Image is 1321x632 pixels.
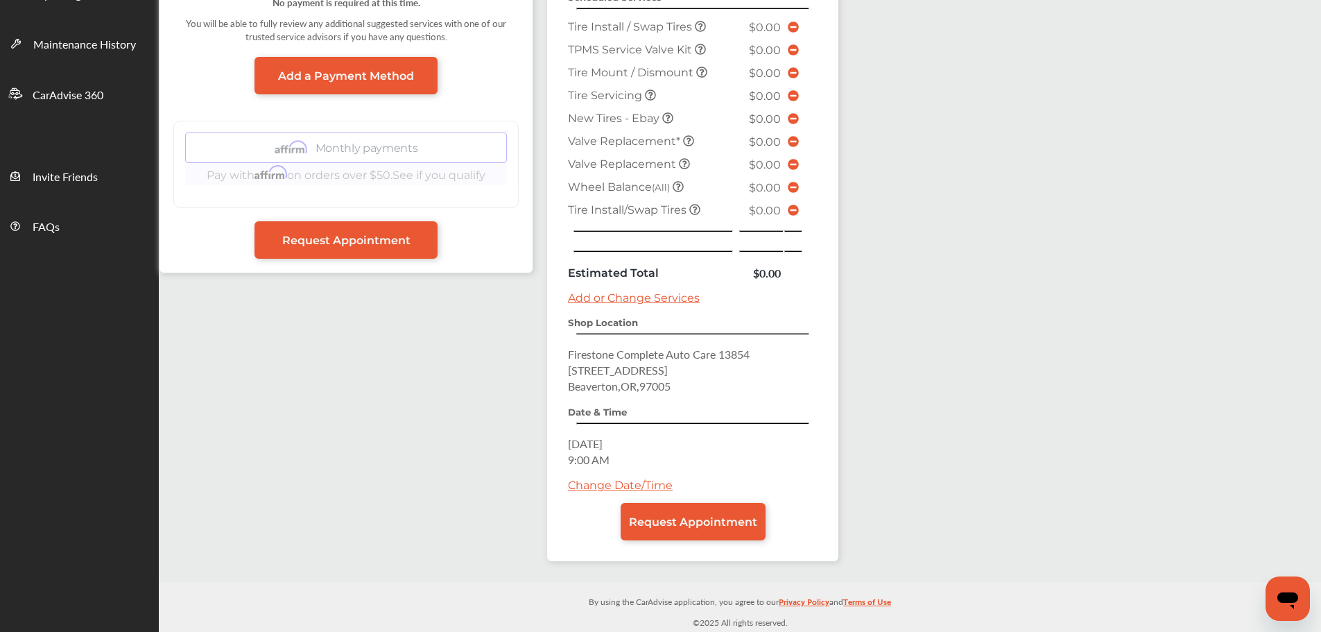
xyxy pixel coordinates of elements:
span: $0.00 [749,44,781,57]
span: $0.00 [749,89,781,103]
iframe: Button to launch messaging window [1266,577,1310,621]
a: Request Appointment [621,503,766,540]
span: TPMS Service Valve Kit [568,43,695,56]
span: $0.00 [749,204,781,217]
td: Estimated Total [564,262,739,284]
span: $0.00 [749,21,781,34]
span: $0.00 [749,158,781,171]
span: New Tires - Ebay [568,112,662,125]
span: Tire Mount / Dismount [568,66,696,79]
span: [DATE] [568,436,603,452]
span: Request Appointment [282,234,411,247]
span: 9:00 AM [568,452,610,468]
span: Beaverton , OR , 97005 [568,378,671,394]
span: Add a Payment Method [278,69,414,83]
a: Add a Payment Method [254,57,438,94]
p: By using the CarAdvise application, you agree to our and [159,594,1321,608]
strong: Shop Location [568,317,638,328]
a: Change Date/Time [568,479,673,492]
span: Valve Replacement [568,157,679,171]
div: © 2025 All rights reserved. [159,582,1321,632]
span: $0.00 [749,112,781,126]
span: CarAdvise 360 [33,87,103,105]
span: $0.00 [749,67,781,80]
small: (All) [652,182,670,193]
div: You will be able to fully review any additional suggested services with one of our trusted servic... [173,10,519,57]
span: $0.00 [749,181,781,194]
span: Wheel Balance [568,180,673,194]
span: Invite Friends [33,169,98,187]
span: Tire Install / Swap Tires [568,20,695,33]
span: Tire Servicing [568,89,645,102]
span: Valve Replacement* [568,135,683,148]
a: Add or Change Services [568,291,700,305]
td: $0.00 [739,262,785,284]
span: Request Appointment [629,515,757,529]
a: Terms of Use [843,594,891,615]
span: $0.00 [749,135,781,148]
span: [STREET_ADDRESS] [568,362,668,378]
span: Maintenance History [33,36,136,54]
a: Request Appointment [254,221,438,259]
a: Privacy Policy [779,594,829,615]
a: Maintenance History [1,18,158,68]
strong: Date & Time [568,407,627,418]
span: Tire Install/Swap Tires [568,203,689,216]
span: FAQs [33,219,60,237]
span: Firestone Complete Auto Care 13854 [568,346,750,362]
